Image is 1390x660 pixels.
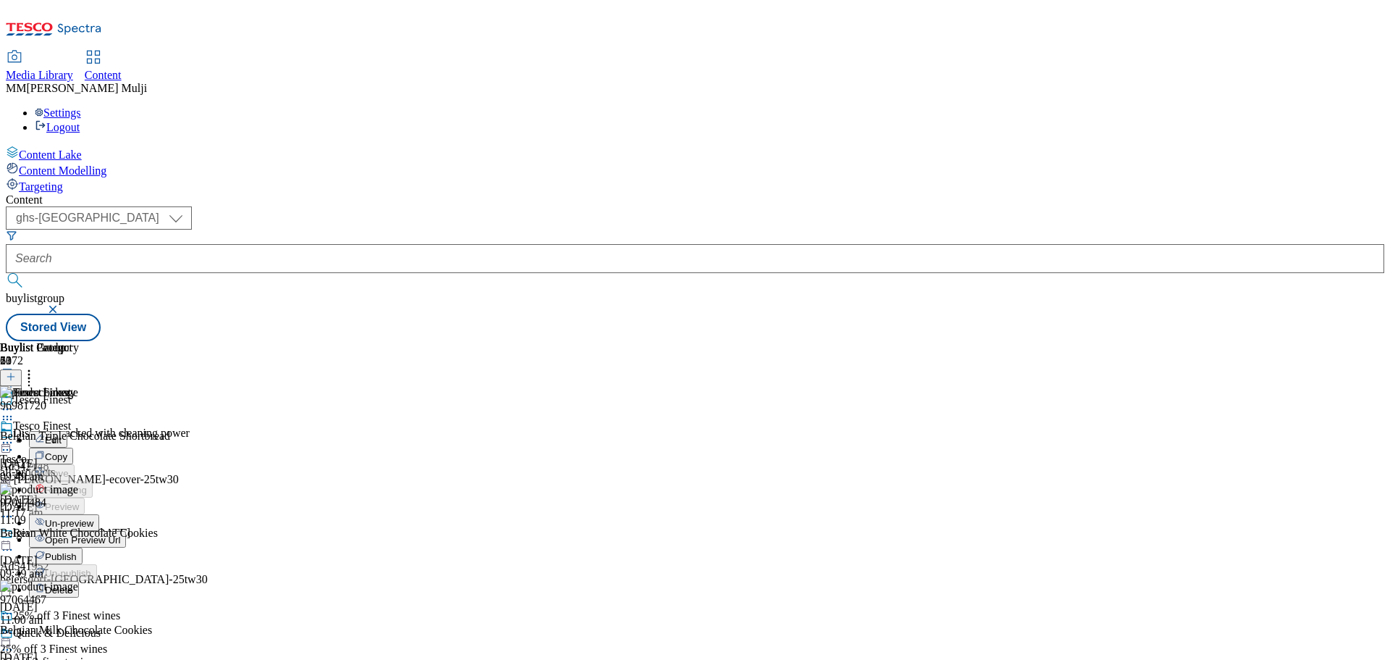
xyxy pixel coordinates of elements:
span: Media Library [6,69,73,81]
span: Content [85,69,122,81]
a: Logout [35,121,80,133]
button: Stored View [6,314,101,341]
input: Search [6,244,1384,273]
a: Content [85,51,122,82]
span: Targeting [19,180,63,193]
a: Settings [35,106,81,119]
a: Media Library [6,51,73,82]
a: Targeting [6,177,1384,193]
span: Content Lake [19,149,82,161]
a: Content Lake [6,146,1384,162]
div: Content [6,193,1384,206]
svg: Search Filters [6,230,17,241]
span: [PERSON_NAME] Mulji [26,82,147,94]
span: Content Modelling [19,164,106,177]
span: buylistgroup [6,292,64,304]
span: MM [6,82,26,94]
a: Content Modelling [6,162,1384,177]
